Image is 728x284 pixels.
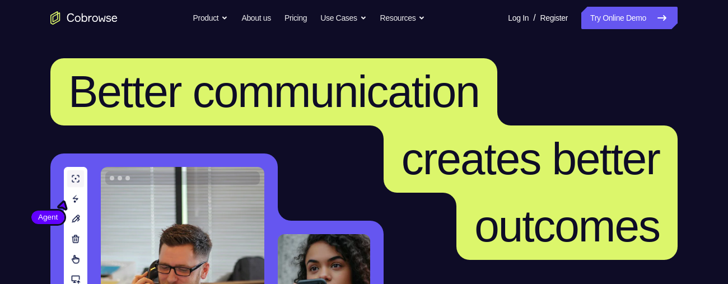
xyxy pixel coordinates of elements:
[474,201,660,251] span: outcomes
[241,7,270,29] a: About us
[284,7,307,29] a: Pricing
[50,11,118,25] a: Go to the home page
[193,7,228,29] button: Product
[581,7,678,29] a: Try Online Demo
[402,134,660,184] span: creates better
[533,11,535,25] span: /
[68,67,479,117] span: Better communication
[508,7,529,29] a: Log In
[380,7,426,29] button: Resources
[540,7,568,29] a: Register
[320,7,366,29] button: Use Cases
